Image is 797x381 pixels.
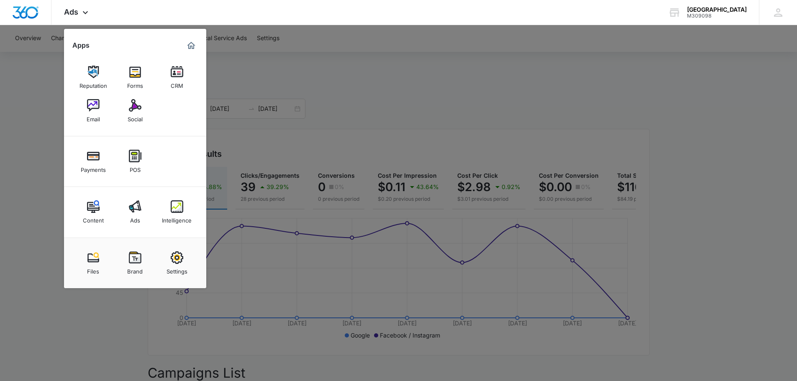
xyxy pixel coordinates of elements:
div: account id [687,13,747,19]
a: Files [77,247,109,279]
div: Social [128,112,143,123]
div: Content [83,213,104,224]
a: Ads [119,196,151,228]
a: Content [77,196,109,228]
div: Forms [127,78,143,89]
div: Payments [81,162,106,173]
div: Brand [127,264,143,275]
div: POS [130,162,141,173]
div: Settings [167,264,187,275]
a: Marketing 360® Dashboard [185,39,198,52]
a: Forms [119,61,151,93]
a: Brand [119,247,151,279]
div: CRM [171,78,183,89]
a: CRM [161,61,193,93]
div: Ads [130,213,140,224]
div: Intelligence [162,213,192,224]
a: Email [77,95,109,127]
a: Social [119,95,151,127]
div: Email [87,112,100,123]
a: Settings [161,247,193,279]
div: Reputation [79,78,107,89]
div: account name [687,6,747,13]
a: Intelligence [161,196,193,228]
a: Payments [77,146,109,177]
span: Ads [64,8,78,16]
h2: Apps [72,41,90,49]
a: Reputation [77,61,109,93]
div: Files [87,264,99,275]
a: POS [119,146,151,177]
